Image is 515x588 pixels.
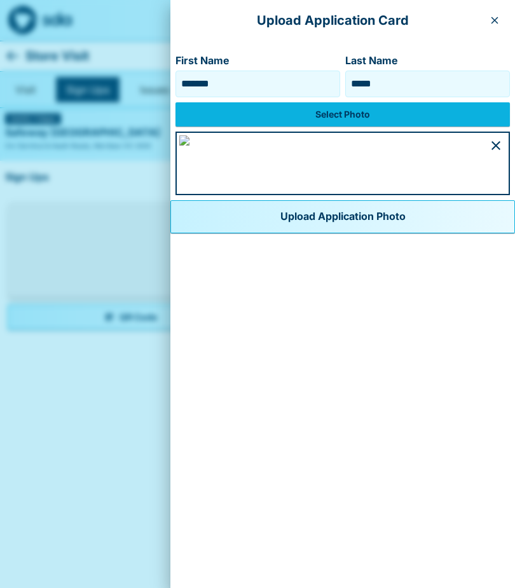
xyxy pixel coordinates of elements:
label: Last Name [345,53,510,68]
button: Upload Application Photo [170,200,515,233]
label: Select Photo [175,102,510,126]
img: 32ddc718-3333-4db1-9f1e-32dcab98779c [179,135,189,146]
p: Upload Application Card [181,10,484,31]
label: First Name [175,53,340,68]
